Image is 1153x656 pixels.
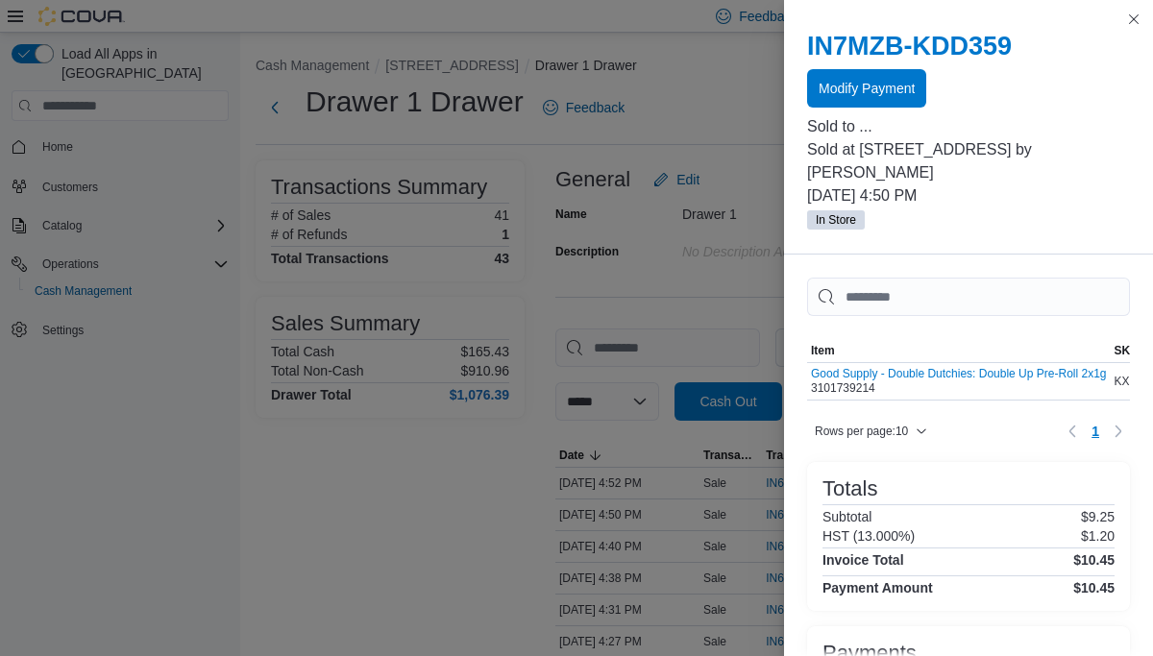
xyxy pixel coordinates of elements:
p: $1.20 [1081,528,1115,544]
span: SKU [1115,343,1139,358]
nav: Pagination for table: MemoryTable from EuiInMemoryTable [1061,416,1130,447]
span: 1 [1092,422,1099,441]
h2: IN7MZB-KDD359 [807,31,1130,61]
button: Close this dialog [1122,8,1145,31]
input: This is a search bar. As you type, the results lower in the page will automatically filter. [807,278,1130,316]
h3: Totals [822,477,877,500]
p: Sold at [STREET_ADDRESS] by [PERSON_NAME] [807,138,1130,184]
button: Item [807,339,1111,362]
ul: Pagination for table: MemoryTable from EuiInMemoryTable [1084,416,1107,447]
span: In Store [816,211,856,229]
span: In Store [807,210,865,230]
span: Item [811,343,835,358]
span: Modify Payment [819,79,915,98]
p: [DATE] 4:50 PM [807,184,1130,207]
h6: Subtotal [822,509,871,524]
h4: Payment Amount [822,580,933,595]
button: Good Supply - Double Dutchies: Double Up Pre-Roll 2x1g [811,367,1107,380]
p: $9.25 [1081,509,1115,524]
h4: $10.45 [1073,580,1115,595]
button: Previous page [1061,420,1084,443]
button: Next page [1107,420,1130,443]
button: Modify Payment [807,69,926,108]
p: Sold to ... [807,115,1130,138]
div: 3101739214 [811,367,1107,396]
h4: $10.45 [1073,552,1115,568]
h6: HST (13.000%) [822,528,915,544]
h4: Invoice Total [822,552,904,568]
button: Page 1 of 1 [1084,416,1107,447]
button: Rows per page:10 [807,420,935,443]
span: Rows per page : 10 [815,424,908,439]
